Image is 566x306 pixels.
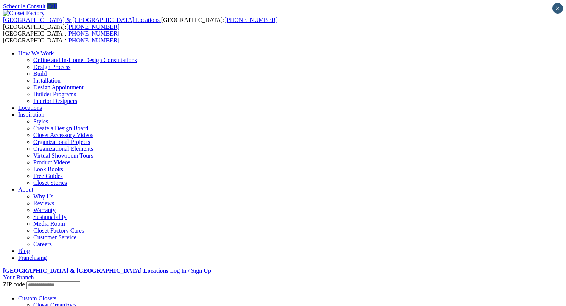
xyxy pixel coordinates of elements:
a: Your Branch [3,274,34,281]
span: [GEOGRAPHIC_DATA] & [GEOGRAPHIC_DATA] Locations [3,17,160,23]
a: [PHONE_NUMBER] [67,23,120,30]
a: Closet Factory Cares [33,227,84,234]
span: ZIP code [3,281,25,287]
button: Close [552,3,563,14]
a: Virtual Showroom Tours [33,152,93,159]
a: Why Us [33,193,53,200]
a: [PHONE_NUMBER] [67,30,120,37]
a: Sustainability [33,214,67,220]
input: Enter your Zip code [26,281,80,289]
a: Blog [18,248,30,254]
img: Closet Factory [3,10,45,17]
span: [GEOGRAPHIC_DATA]: [GEOGRAPHIC_DATA]: [3,17,278,30]
a: Look Books [33,166,63,172]
a: Warranty [33,207,56,213]
a: Design Appointment [33,84,84,91]
a: Media Room [33,220,65,227]
a: Build [33,70,47,77]
a: [GEOGRAPHIC_DATA] & [GEOGRAPHIC_DATA] Locations [3,267,168,274]
a: Custom Closets [18,295,56,301]
a: Inspiration [18,111,44,118]
a: Free Guides [33,173,63,179]
span: [GEOGRAPHIC_DATA]: [GEOGRAPHIC_DATA]: [3,30,120,44]
a: Call [47,3,57,9]
a: Organizational Elements [33,145,93,152]
a: Log In / Sign Up [170,267,211,274]
a: Schedule Consult [3,3,45,9]
a: [PHONE_NUMBER] [67,37,120,44]
a: About [18,186,33,193]
a: Installation [33,77,61,84]
a: Careers [33,241,52,247]
a: [PHONE_NUMBER] [224,17,277,23]
a: Design Process [33,64,70,70]
a: Locations [18,105,42,111]
a: Product Videos [33,159,70,165]
a: How We Work [18,50,54,56]
a: Closet Accessory Videos [33,132,93,138]
a: Customer Service [33,234,76,240]
a: Online and In-Home Design Consultations [33,57,137,63]
a: Organizational Projects [33,139,90,145]
a: Franchising [18,254,47,261]
a: Builder Programs [33,91,76,97]
a: Reviews [33,200,54,206]
a: Interior Designers [33,98,77,104]
a: Create a Design Board [33,125,88,131]
a: Styles [33,118,48,125]
a: [GEOGRAPHIC_DATA] & [GEOGRAPHIC_DATA] Locations [3,17,161,23]
a: Closet Stories [33,180,67,186]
